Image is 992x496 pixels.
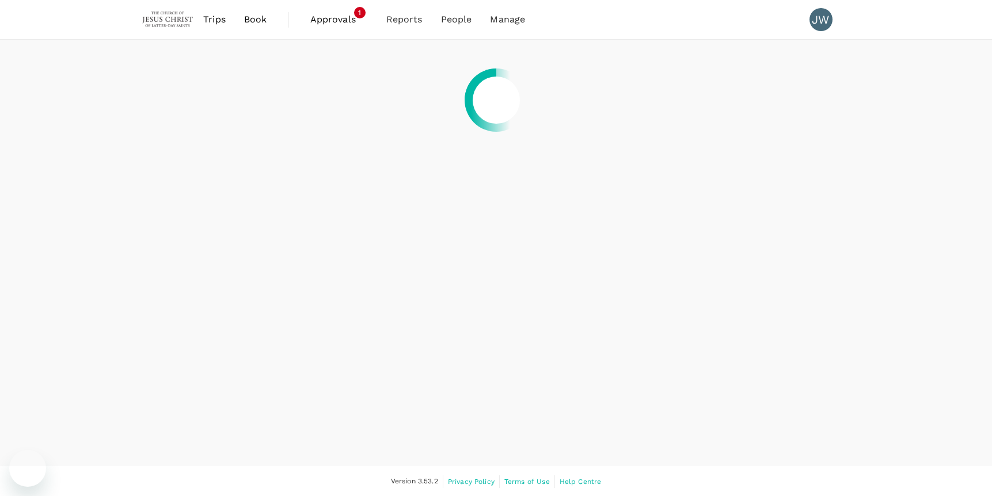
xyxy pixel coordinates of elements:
[354,7,366,18] span: 1
[142,7,195,32] img: The Malaysian Church of Jesus Christ of Latter-day Saints
[560,478,602,486] span: Help Centre
[490,13,525,26] span: Manage
[391,476,438,487] span: Version 3.53.2
[203,13,226,26] span: Trips
[504,478,550,486] span: Terms of Use
[9,450,46,487] iframe: Button to launch messaging window
[244,13,267,26] span: Book
[504,475,550,488] a: Terms of Use
[448,478,495,486] span: Privacy Policy
[441,13,472,26] span: People
[809,8,833,31] div: JW
[310,13,368,26] span: Approvals
[560,475,602,488] a: Help Centre
[448,475,495,488] a: Privacy Policy
[386,13,423,26] span: Reports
